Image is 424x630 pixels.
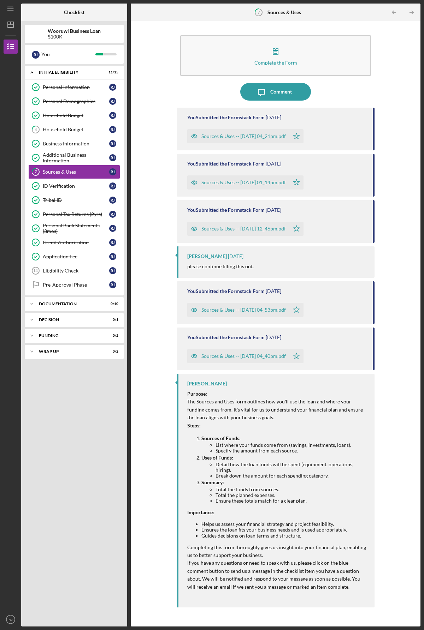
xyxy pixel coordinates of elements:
[187,509,214,515] strong: Importance:
[43,254,109,259] div: Application Fee
[109,182,116,190] div: R J
[28,278,120,292] a: Pre-Approval PhaseRJ
[201,180,286,185] div: Sources & Uses -- [DATE] 01_14pm.pdf
[43,240,109,245] div: Credit Authorization
[109,140,116,147] div: R J
[187,207,265,213] div: You Submitted the Formstack Form
[228,253,243,259] time: 2024-11-27 16:00
[28,235,120,250] a: Credit AuthorizationRJ
[266,161,281,167] time: 2025-01-20 18:14
[43,113,109,118] div: Household Budget
[201,479,224,485] strong: Summary:
[43,141,109,146] div: Business Information
[240,83,311,101] button: Comment
[187,263,254,270] p: please continue filling this out.
[216,487,367,492] li: Total the funds from sources.
[43,223,109,234] div: Personal Bank Statements (3mos)
[28,193,120,207] a: Tribal IDRJ
[180,35,371,76] button: Complete the Form
[43,127,109,132] div: Household Budget
[201,353,286,359] div: Sources & Uses -- [DATE] 04_40pm.pdf
[187,175,304,190] button: Sources & Uses -- [DATE] 01_14pm.pdf
[39,349,101,354] div: Wrap up
[109,211,116,218] div: R J
[201,527,367,533] li: Ensures the loan fits your business needs and is used appropriately.
[266,335,281,340] time: 2024-10-23 20:40
[109,112,116,119] div: R J
[109,267,116,274] div: R J
[187,391,207,397] strong: Purpose:
[201,133,286,139] div: Sources & Uses -- [DATE] 04_21pm.pdf
[266,288,281,294] time: 2024-11-26 21:53
[187,253,227,259] div: [PERSON_NAME]
[43,197,109,203] div: Tribal ID
[106,70,118,74] div: 11 / 15
[266,115,281,120] time: 2025-01-20 21:21
[187,559,367,591] p: If you have any questions or need to speak with us, please click on the blue comment button to se...
[28,108,120,122] a: Household BudgetRJ
[109,84,116,91] div: R J
[187,288,265,294] div: You Submitted the Formstack Form
[41,48,95,60] div: You
[106,318,118,322] div: 0 / 1
[201,533,367,539] li: Guides decisions on loan terms and structure.
[201,226,286,232] div: Sources & Uses -- [DATE] 12_46pm.pdf
[109,98,116,105] div: R J
[258,10,260,14] tspan: 7
[28,179,120,193] a: ID VerificationRJ
[187,115,265,120] div: You Submitted the Formstack Form
[28,151,120,165] a: Additional Business InformationRJ
[187,381,227,386] div: [PERSON_NAME]
[216,462,367,473] li: Detail how the loan funds will be spent (equipment, operations, hiring).
[216,442,367,448] li: List where your funds come from (savings, investments, loans).
[43,169,109,175] div: Sources & Uses
[43,152,109,163] div: Additional Business Information
[28,165,120,179] a: 7Sources & UsesRJ
[28,264,120,278] a: 14Eligibility CheckRJ
[216,492,367,498] li: Total the planned expenses.
[43,98,109,104] div: Personal Demographics
[48,34,101,40] div: $100K
[39,318,101,322] div: Decision
[106,349,118,354] div: 0 / 2
[28,122,120,137] a: 4Household BudgetRJ
[39,334,101,338] div: Funding
[267,10,301,15] b: Sources & Uses
[109,154,116,161] div: R J
[266,207,281,213] time: 2024-12-23 17:46
[187,129,304,143] button: Sources & Uses -- [DATE] 04_21pm.pdf
[35,127,37,132] tspan: 4
[43,282,109,288] div: Pre-Approval Phase
[216,473,367,479] li: Break down the amount for each spending category.
[4,612,18,626] button: RJ
[187,335,265,340] div: You Submitted the Formstack Form
[201,435,241,441] strong: Sources of Funds:
[187,222,304,236] button: Sources & Uses -- [DATE] 12_46pm.pdf
[201,307,286,313] div: Sources & Uses -- [DATE] 04_53pm.pdf
[201,455,233,461] strong: Uses of Funds:
[109,168,116,175] div: R J
[216,498,367,504] li: Ensure these totals match for a clear plan.
[48,28,101,34] b: Wooruwi Business Loan
[28,94,120,108] a: Personal DemographicsRJ
[187,349,304,363] button: Sources & Uses -- [DATE] 04_40pm.pdf
[43,183,109,189] div: ID Verification
[109,225,116,232] div: R J
[28,80,120,94] a: Personal InformationRJ
[43,84,109,90] div: Personal Information
[106,334,118,338] div: 0 / 2
[106,302,118,306] div: 0 / 10
[254,60,297,65] div: Complete the Form
[43,211,109,217] div: Personal Tax Returns (2yrs)
[28,137,120,151] a: Business InformationRJ
[109,126,116,133] div: R J
[109,197,116,204] div: R J
[39,70,101,74] div: Initial Eligibility
[28,250,120,264] a: Application FeeRJ
[187,544,367,559] p: Completing this form thoroughly gives us insight into your financial plan, enabling us to better ...
[64,10,84,15] b: Checklist
[109,253,116,260] div: R J
[43,268,109,274] div: Eligibility Check
[28,221,120,235] a: Personal Bank Statements (3mos)RJ
[187,398,367,421] p: The Sources and Uses form outlines how you'll use the loan and where your funding comes from. It'...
